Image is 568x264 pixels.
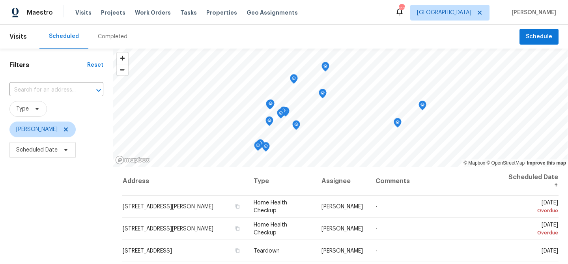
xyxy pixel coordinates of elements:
[526,32,552,42] span: Schedule
[280,107,288,119] div: Map marker
[247,9,298,17] span: Geo Assignments
[234,247,241,254] button: Copy Address
[486,160,525,166] a: OpenStreetMap
[254,222,287,236] span: Home Health Checkup
[98,33,127,41] div: Completed
[9,28,27,45] span: Visits
[506,207,558,215] div: Overdue
[369,167,500,196] th: Comments
[417,9,471,17] span: [GEOGRAPHIC_DATA]
[321,248,363,254] span: [PERSON_NAME]
[27,9,53,17] span: Maestro
[87,61,103,69] div: Reset
[508,9,556,17] span: [PERSON_NAME]
[16,125,58,133] span: [PERSON_NAME]
[376,226,377,232] span: -
[290,74,298,86] div: Map marker
[234,203,241,210] button: Copy Address
[206,9,237,17] span: Properties
[254,200,287,213] span: Home Health Checkup
[527,160,566,166] a: Improve this map
[506,222,558,237] span: [DATE]
[9,61,87,69] h1: Filters
[113,49,568,167] canvas: Map
[315,167,369,196] th: Assignee
[292,120,300,133] div: Map marker
[506,200,558,215] span: [DATE]
[9,84,81,96] input: Search for an address...
[319,89,327,101] div: Map marker
[16,146,58,154] span: Scheduled Date
[93,85,104,96] button: Open
[117,52,128,64] button: Zoom in
[262,142,270,154] div: Map marker
[282,107,290,119] div: Map marker
[542,248,558,254] span: [DATE]
[463,160,485,166] a: Mapbox
[321,226,363,232] span: [PERSON_NAME]
[123,226,213,232] span: [STREET_ADDRESS][PERSON_NAME]
[75,9,92,17] span: Visits
[135,9,171,17] span: Work Orders
[376,204,377,210] span: -
[123,248,172,254] span: [STREET_ADDRESS]
[321,62,329,74] div: Map marker
[256,139,264,152] div: Map marker
[266,100,274,112] div: Map marker
[254,248,280,254] span: Teardown
[16,105,29,113] span: Type
[394,118,402,130] div: Map marker
[122,167,247,196] th: Address
[277,109,285,121] div: Map marker
[519,29,559,45] button: Schedule
[254,141,262,154] div: Map marker
[376,248,377,254] span: -
[123,204,213,210] span: [STREET_ADDRESS][PERSON_NAME]
[265,116,273,129] div: Map marker
[506,229,558,237] div: Overdue
[101,9,125,17] span: Projects
[399,5,404,13] div: 113
[419,101,426,113] div: Map marker
[500,167,559,196] th: Scheduled Date ↑
[180,10,197,15] span: Tasks
[115,155,150,165] a: Mapbox homepage
[267,99,275,112] div: Map marker
[321,204,363,210] span: [PERSON_NAME]
[247,167,315,196] th: Type
[49,32,79,40] div: Scheduled
[117,64,128,75] button: Zoom out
